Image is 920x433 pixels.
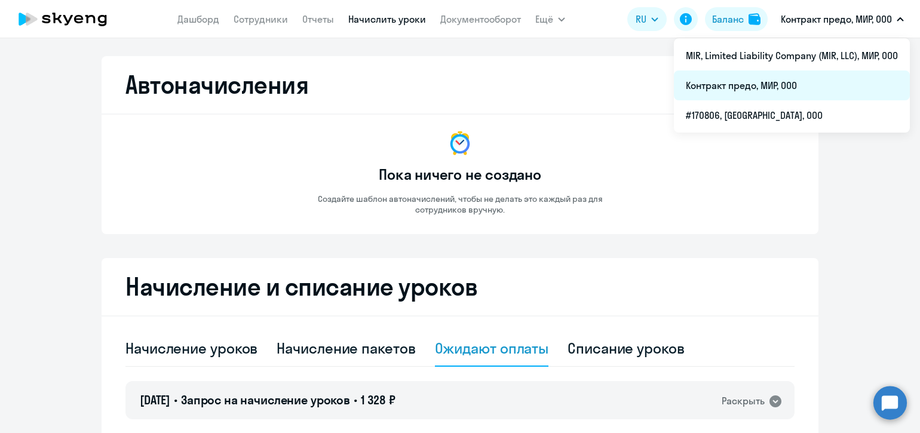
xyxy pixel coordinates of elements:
span: Ещё [535,12,553,26]
a: Документооборот [440,13,521,25]
h3: Пока ничего не создано [379,165,541,184]
a: Начислить уроки [348,13,426,25]
h2: Автоначисления [125,70,308,99]
div: Начисление уроков [125,339,257,358]
div: Ожидают оплаты [435,339,549,358]
button: Контракт предо, МИР, ООО [775,5,910,33]
a: Отчеты [302,13,334,25]
h2: Начисление и списание уроков [125,272,795,301]
span: Запрос на начисление уроков [181,392,350,407]
span: • [354,392,357,407]
ul: Ещё [674,38,910,133]
button: Ещё [535,7,565,31]
div: Раскрыть [722,394,765,409]
img: balance [749,13,760,25]
p: Контракт предо, МИР, ООО [781,12,892,26]
div: Списание уроков [568,339,685,358]
div: Начисление пакетов [277,339,415,358]
a: Сотрудники [234,13,288,25]
button: Балансbalance [705,7,768,31]
span: RU [636,12,646,26]
img: no-data [446,129,474,158]
p: Создайте шаблон автоначислений, чтобы не делать это каждый раз для сотрудников вручную. [293,194,627,215]
span: • [174,392,177,407]
button: RU [627,7,667,31]
span: 1 328 ₽ [361,392,395,407]
a: Дашборд [177,13,219,25]
div: Баланс [712,12,744,26]
span: [DATE] [140,392,170,407]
